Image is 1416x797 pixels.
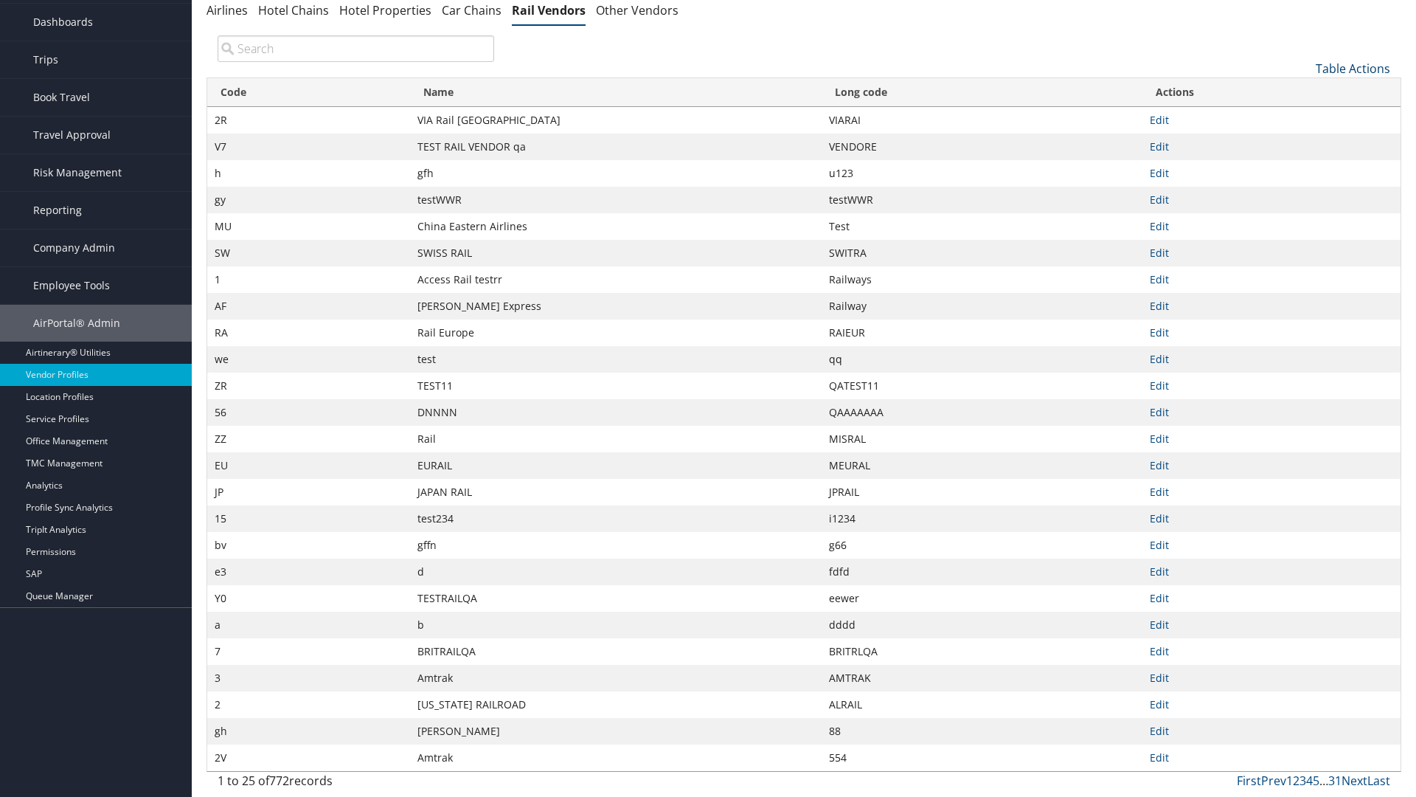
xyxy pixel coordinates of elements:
a: Edit [1150,485,1169,499]
td: gffn [410,532,822,559]
td: Test [822,213,1142,240]
td: 3 [207,665,410,691]
td: ZR [207,373,410,399]
td: RAIEUR [822,320,1142,346]
td: 88 [822,718,1142,745]
td: QATEST11 [822,373,1142,399]
td: BRITRLQA [822,638,1142,665]
a: Edit [1150,113,1169,127]
td: Amtrak [410,745,822,771]
a: First [1237,773,1261,789]
td: V7 [207,134,410,160]
a: Prev [1261,773,1286,789]
a: Hotel Properties [339,2,431,18]
a: 3 [1299,773,1306,789]
a: Last [1367,773,1390,789]
a: 1 [1286,773,1293,789]
td: d [410,559,822,585]
td: Access Rail testrr [410,266,822,293]
td: gh [207,718,410,745]
a: Edit [1150,751,1169,765]
td: qq [822,346,1142,373]
a: Edit [1150,193,1169,207]
td: JP [207,479,410,506]
a: Edit [1150,405,1169,419]
td: Y0 [207,585,410,612]
td: Railways [822,266,1142,293]
td: testWWR [822,187,1142,213]
span: Trips [33,41,58,78]
td: 2V [207,745,410,771]
td: DNNNN [410,399,822,426]
td: 7 [207,638,410,665]
a: Car Chains [442,2,502,18]
td: test234 [410,506,822,532]
td: a [207,612,410,638]
td: b [410,612,822,638]
td: h [207,160,410,187]
td: AMTRAK [822,665,1142,691]
td: 554 [822,745,1142,771]
span: … [1319,773,1328,789]
a: Edit [1150,139,1169,153]
td: Rail Europe [410,320,822,346]
span: 772 [269,773,289,789]
td: 15 [207,506,410,532]
td: g66 [822,532,1142,559]
a: Edit [1150,352,1169,366]
a: 31 [1328,773,1342,789]
a: Edit [1150,644,1169,658]
a: Edit [1150,671,1169,685]
td: ZZ [207,426,410,452]
td: u123 [822,160,1142,187]
td: VENDORE [822,134,1142,160]
a: Airlines [206,2,248,18]
th: Actions [1142,78,1401,107]
a: Edit [1150,166,1169,180]
td: fdfd [822,559,1142,585]
span: Dashboards [33,4,93,41]
td: TESTRAILQA [410,585,822,612]
th: Code: activate to sort column ascending [207,78,410,107]
td: gfh [410,160,822,187]
td: MISRAL [822,426,1142,452]
span: AirPortal® Admin [33,305,120,342]
a: Edit [1150,511,1169,525]
td: SWITRA [822,240,1142,266]
td: 1 [207,266,410,293]
a: Other Vendors [596,2,678,18]
a: Edit [1150,724,1169,738]
td: Railway [822,293,1142,320]
a: Hotel Chains [258,2,329,18]
td: EURAIL [410,452,822,479]
a: 4 [1306,773,1313,789]
td: dddd [822,612,1142,638]
span: Book Travel [33,79,90,116]
td: [US_STATE] RAILROAD [410,691,822,718]
td: SWISS RAIL [410,240,822,266]
td: BRITRAILQA [410,638,822,665]
td: bv [207,532,410,559]
a: Edit [1150,379,1169,393]
td: [PERSON_NAME] Express [410,293,822,320]
td: 2 [207,691,410,718]
span: Reporting [33,192,82,229]
td: eewer [822,585,1142,612]
td: gy [207,187,410,213]
td: RA [207,320,410,346]
td: JAPAN RAIL [410,479,822,506]
a: Edit [1150,272,1169,286]
th: Name: activate to sort column ascending [410,78,822,107]
td: Rail [410,426,822,452]
a: Edit [1150,246,1169,260]
a: Edit [1150,538,1169,552]
a: Edit [1150,299,1169,313]
a: Edit [1150,565,1169,579]
td: QAAAAAAA [822,399,1142,426]
td: 56 [207,399,410,426]
div: 1 to 25 of records [218,772,494,797]
td: VIA Rail [GEOGRAPHIC_DATA] [410,107,822,134]
td: SW [207,240,410,266]
a: Edit [1150,618,1169,632]
td: we [207,346,410,373]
